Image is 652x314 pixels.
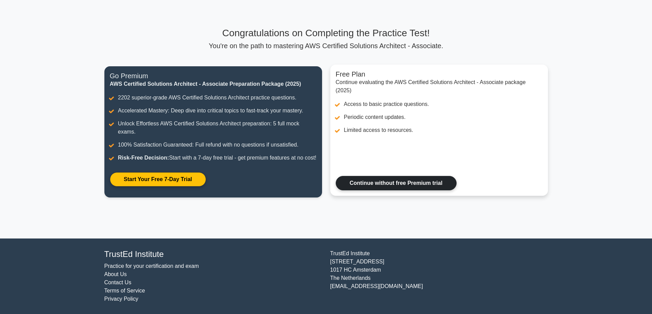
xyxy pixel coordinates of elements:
a: Contact Us [104,279,131,285]
a: About Us [104,271,127,277]
h4: TrustEd Institute [104,249,322,259]
a: Terms of Service [104,288,145,293]
a: Privacy Policy [104,296,139,302]
a: Start Your Free 7-Day Trial [110,172,206,187]
div: TrustEd Institute [STREET_ADDRESS] 1017 HC Amsterdam The Netherlands [EMAIL_ADDRESS][DOMAIN_NAME] [326,249,552,303]
a: Practice for your certification and exam [104,263,199,269]
a: Continue without free Premium trial [336,176,457,190]
p: You're on the path to mastering AWS Certified Solutions Architect - Associate. [104,42,548,50]
h3: Congratulations on Completing the Practice Test! [104,27,548,39]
